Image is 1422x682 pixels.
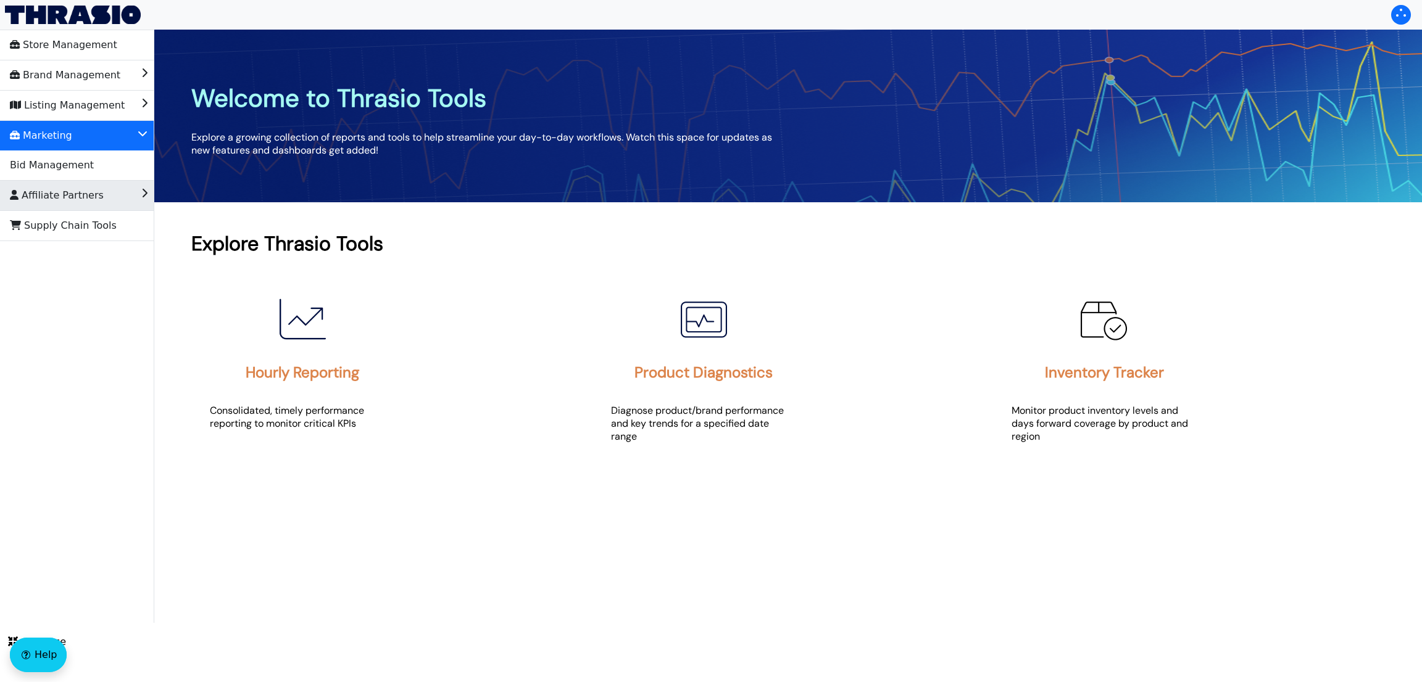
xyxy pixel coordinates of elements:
[634,363,773,382] h2: Product Diagnostics
[993,270,1391,471] a: Inventory Tracker IconInventory TrackerMonitor product inventory levels and days forward coverage...
[1073,289,1135,350] img: Inventory Tracker Icon
[35,647,57,662] span: Help
[272,289,333,350] img: Hourly Reporting Icon
[592,270,991,471] a: Product Diagnostics IconProduct DiagnosticsDiagnose product/brand performance and key trends for ...
[1012,404,1197,443] p: Monitor product inventory levels and days forward coverage by product and region
[10,638,67,672] button: Help floatingactionbutton
[10,216,117,236] span: Supply Chain Tools
[5,6,141,24] img: Thrasio Logo
[10,96,125,115] span: Listing Management
[611,404,796,443] p: Diagnose product/brand performance and key trends for a specified date range
[246,363,359,382] h2: Hourly Reporting
[10,35,117,55] span: Store Management
[10,186,104,205] span: Affiliate Partners
[10,126,72,146] span: Marketing
[1045,363,1164,382] h2: Inventory Tracker
[191,82,788,114] h1: Welcome to Thrasio Tools
[191,131,788,157] p: Explore a growing collection of reports and tools to help streamline your day-to-day workflows. W...
[10,155,94,175] span: Bid Management
[8,635,66,649] span: Collapse
[673,289,734,350] img: Product Diagnostics Icon
[191,270,589,458] a: Hourly Reporting IconHourly ReportingConsolidated, timely performance reporting to monitor critic...
[210,404,395,430] p: Consolidated, timely performance reporting to monitor critical KPIs
[191,231,1385,257] h1: Explore Thrasio Tools
[10,65,120,85] span: Brand Management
